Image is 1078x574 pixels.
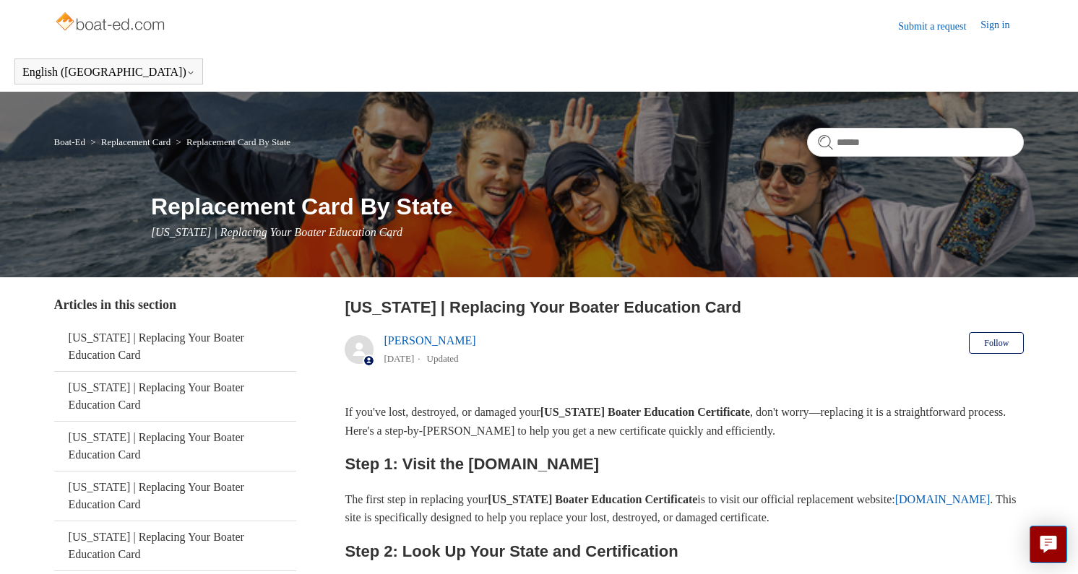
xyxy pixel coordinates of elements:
[54,136,88,147] li: Boat-Ed
[151,226,402,238] span: [US_STATE] | Replacing Your Boater Education Card
[345,490,1024,527] p: The first step in replacing your is to visit our official replacement website: . This site is spe...
[384,353,414,364] time: 05/22/2024, 11:45
[151,189,1025,224] h1: Replacement Card By State
[384,334,475,347] a: [PERSON_NAME]
[54,9,169,38] img: Boat-Ed Help Center home page
[87,136,173,147] li: Replacement Card
[345,295,1024,319] h2: Ohio | Replacing Your Boater Education Card
[345,539,1024,564] h2: Step 2: Look Up Your State and Certification
[54,471,297,521] a: [US_STATE] | Replacing Your Boater Education Card
[488,493,697,505] strong: [US_STATE] Boater Education Certificate
[980,17,1024,35] a: Sign in
[54,422,297,471] a: [US_STATE] | Replacing Your Boater Education Card
[345,403,1024,440] p: If you've lost, destroyed, or damaged your , don't worry—replacing it is a straightforward proces...
[895,493,991,505] a: [DOMAIN_NAME]
[345,451,1024,477] h2: Step 1: Visit the [DOMAIN_NAME]
[54,521,297,570] a: [US_STATE] | Replacing Your Boater Education Card
[54,297,176,312] span: Articles in this section
[1030,526,1067,563] button: Live chat
[54,322,297,371] a: [US_STATE] | Replacing Your Boater Education Card
[54,372,297,421] a: [US_STATE] | Replacing Your Boater Education Card
[807,128,1024,157] input: Search
[969,332,1024,354] button: Follow Article
[101,136,171,147] a: Replacement Card
[427,353,459,364] li: Updated
[898,19,980,34] a: Submit a request
[173,136,290,147] li: Replacement Card By State
[22,66,195,79] button: English ([GEOGRAPHIC_DATA])
[186,136,290,147] a: Replacement Card By State
[54,136,85,147] a: Boat-Ed
[540,406,750,418] strong: [US_STATE] Boater Education Certificate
